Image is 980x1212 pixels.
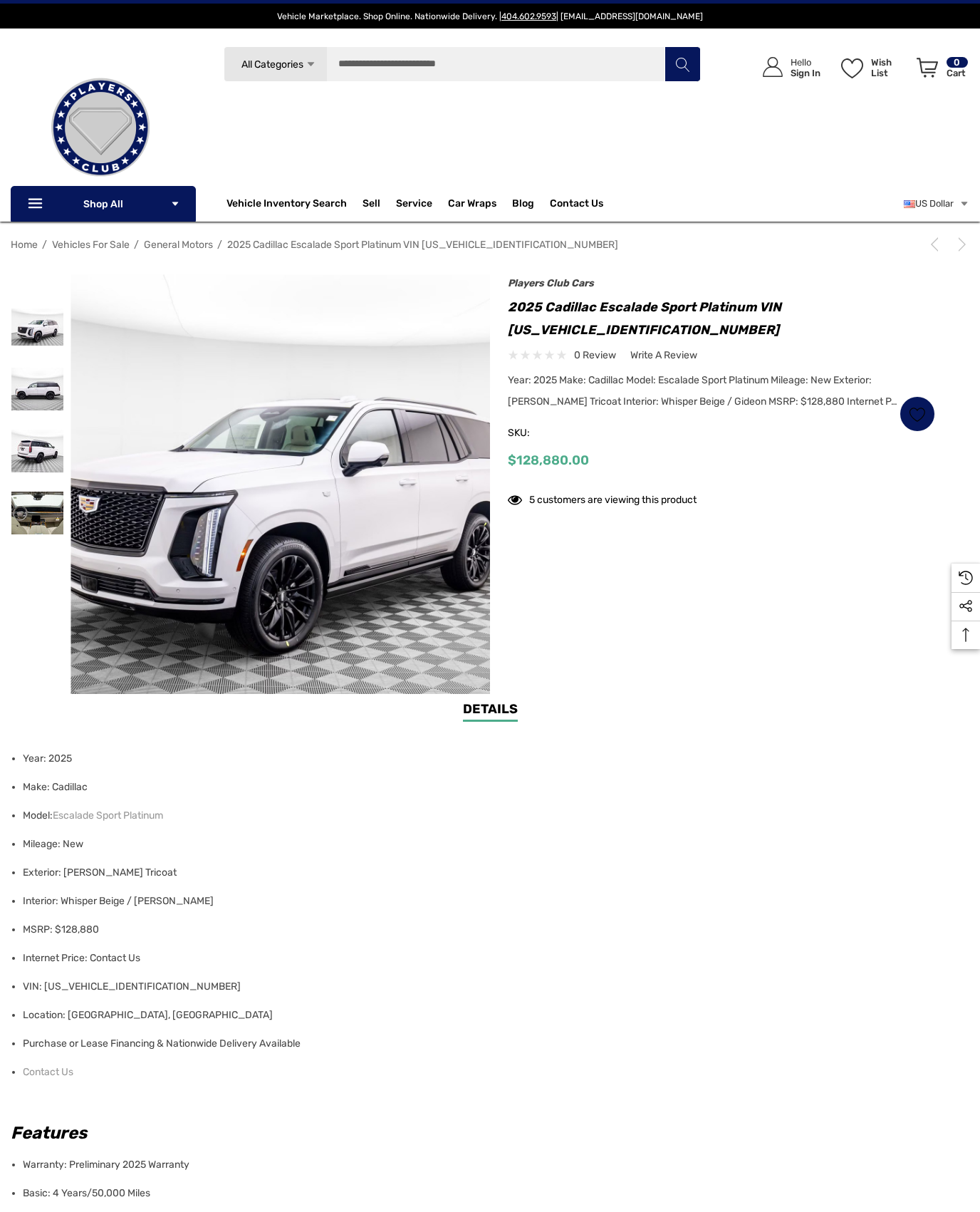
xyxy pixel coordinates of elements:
[917,58,938,78] svg: Review Your Cart
[226,197,347,213] a: Vehicle Inventory Search
[871,57,909,78] p: Wish List
[746,43,828,92] a: Sign in
[23,1151,961,1179] li: Warranty: Preliminary 2025 Warranty
[927,237,947,252] a: Previous
[791,57,820,68] p: Hello
[574,346,616,364] span: 0 review
[29,56,172,199] img: Players Club | Cars For Sale
[463,700,518,722] a: Details
[841,58,863,78] svg: Wish List
[910,43,969,98] a: Cart with 0 items
[959,571,973,585] svg: Recently Viewed
[277,11,703,21] span: Vehicle Marketplace. Shop Online. Nationwide Delivery. | | [EMAIL_ADDRESS][DOMAIN_NAME]
[508,374,897,408] span: Year: 2025 Make: Cadillac Model: Escalade Sport Platinum Mileage: New Exterior: [PERSON_NAME] Tri...
[363,190,396,218] a: Sell
[170,199,180,209] svg: Icon Arrow Down
[947,57,968,68] p: 0
[959,599,973,613] svg: Social Media
[763,57,783,77] svg: Icon User Account
[630,349,697,362] span: Write a Review
[949,237,969,252] a: Next
[396,197,432,213] a: Service
[23,1001,961,1030] li: Location: [GEOGRAPHIC_DATA], [GEOGRAPHIC_DATA]
[11,239,38,251] a: Home
[947,68,968,78] p: Cart
[23,916,961,944] li: MSRP: $128,880
[53,802,163,830] a: Escalade Sport Platinum
[363,197,380,213] span: Sell
[11,186,196,222] p: Shop All
[23,1058,73,1087] a: Contact Us
[241,58,303,71] span: All Categories
[952,628,980,642] svg: Top
[23,973,961,1001] li: VIN: [US_VEHICLE_IDENTIFICATION_NUMBER]
[23,1030,961,1058] li: Purchase or Lease Financing & Nationwide Delivery Available
[501,11,556,21] a: 404.602.9593
[11,232,969,257] nav: Breadcrumb
[512,197,534,213] a: Blog
[224,46,327,82] a: All Categories Icon Arrow Down Icon Arrow Up
[23,830,961,859] li: Mileage: New
[23,745,961,773] li: Year: 2025
[23,944,961,973] li: Internet Price: Contact Us
[630,346,697,364] a: Write a Review
[508,277,594,289] a: Players Club Cars
[508,452,589,468] span: $128,880.00
[26,196,48,212] svg: Icon Line
[23,859,961,887] li: Exterior: [PERSON_NAME] Tricoat
[835,43,910,92] a: Wish List Wish List
[904,190,969,218] a: USD
[52,239,130,251] a: Vehicles For Sale
[11,1120,961,1146] h2: Features
[9,368,66,410] img: 2025 Cadillac Escalade Sport Platinum VIN 1GYS9GRL4SR183223
[9,309,66,346] img: 2025 Cadillac Escalade Sport Platinum VIN 1GYS9GRL4SR183223
[9,430,66,472] img: 2025 Cadillac Escalade Sport Platinum VIN 1GYS9GRL4SR183223
[900,396,935,432] a: Wish List
[909,406,926,423] svg: Wish List
[508,296,935,341] h1: 2025 Cadillac Escalade Sport Platinum VIN [US_VEHICLE_IDENTIFICATION_NUMBER]
[791,68,820,78] p: Sign In
[23,773,961,802] li: Make: Cadillac
[448,197,496,213] span: Car Wraps
[71,274,490,694] img: 2025 Cadillac Escalade Sport Platinum VIN 1GYS9GRL4SR183223
[448,190,512,218] a: Car Wraps
[306,59,316,70] svg: Icon Arrow Down
[508,487,697,509] div: 5 customers are viewing this product
[508,423,579,443] span: SKU:
[23,887,961,916] li: Interior: Whisper Beige / [PERSON_NAME]
[144,239,213,251] a: General Motors
[550,197,603,213] a: Contact Us
[23,1179,961,1208] li: Basic: 4 Years/50,000 Miles
[9,492,66,534] img: 2025 Cadillac Escalade Sport Platinum VIN 1GYS9GRL4SR183223
[227,239,618,251] a: 2025 Cadillac Escalade Sport Platinum VIN [US_VEHICLE_IDENTIFICATION_NUMBER]
[23,802,961,830] li: Model:
[664,46,700,82] button: Search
